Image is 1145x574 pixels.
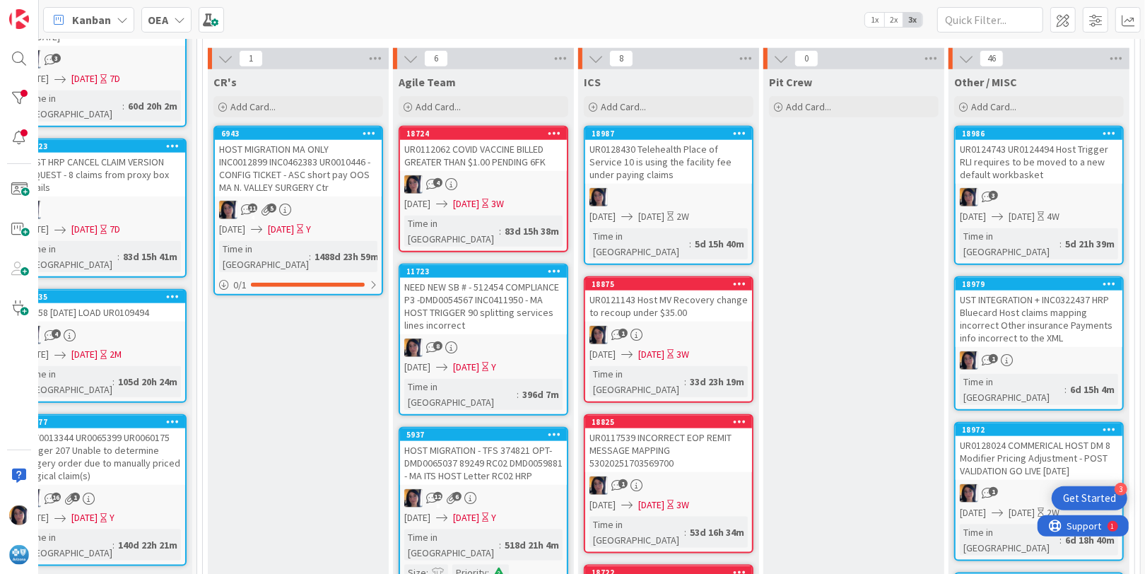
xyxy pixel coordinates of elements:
div: 18986UR0124743 UR0124494 Host Trigger RLI requires to be moved to a new default workbasket [956,127,1122,184]
div: UR0128430 Telehealth Place of Service 10 is using the facility fee under paying claims [585,140,752,184]
input: Quick Filter... [937,7,1043,33]
div: 0/1 [215,276,382,294]
div: 2W [676,209,689,224]
div: 2W [1047,505,1059,520]
div: TC [18,489,185,508]
div: 53d 16h 34m [686,525,748,540]
div: 6943 [215,127,382,140]
b: OEA [148,13,168,27]
div: TC [18,50,185,69]
div: Time in [GEOGRAPHIC_DATA] [23,241,117,272]
span: : [122,98,124,114]
a: 18987UR0128430 Telehealth Place of Service 10 is using the facility fee under paying claimsTC[DAT... [584,126,753,265]
div: 18979 [956,278,1122,291]
span: ICS [584,75,601,89]
span: : [689,236,691,252]
span: Add Card... [416,100,461,113]
div: 18635 [18,291,185,303]
div: HOST MIGRATION MA ONLY INC0012899 INC0462383 UR0010446 - CONFIG TICKET - ASC short pay OOS MA N. ... [215,140,382,197]
div: 18875UR0121143 Host MV Recovery change to recoup under $35.00 [585,278,752,322]
span: [DATE] [71,222,98,237]
img: TC [219,201,237,219]
div: Time in [GEOGRAPHIC_DATA] [589,517,684,548]
div: 18825UR0117539 INCORRECT EOP REMIT MESSAGE MAPPING 53020251703569700 [585,416,752,472]
img: TC [404,175,423,194]
div: 7D [110,71,120,86]
span: 3 [989,191,998,200]
div: 518d 21h 4m [501,537,563,553]
div: 3W [491,197,504,211]
span: [DATE] [589,209,616,224]
div: TC [400,175,567,194]
div: 11723NEED NEW SB # - 512454 COMPLIANCE P3 -DMD0054567 INC0411950 - MA HOST TRIGGER 90 splitting s... [400,265,567,334]
div: 5d 21h 39m [1062,236,1118,252]
div: 17577 [25,417,185,427]
div: UNT0013344 UR0065399 UR0060175 Trigger 207 Unable to determine surgery order due to manually pric... [18,428,185,485]
div: 18986 [962,129,1122,139]
div: TC [400,489,567,508]
div: 6943 [221,129,382,139]
div: 18986 [956,127,1122,140]
div: PT058 [DATE] LOAD UR0109494 [18,303,185,322]
div: UST INTEGRATION + INC0322437 HRP Bluecard Host claims mapping incorrect Other insurance Payments ... [956,291,1122,347]
div: Y [491,360,496,375]
span: 2x [884,13,903,27]
a: 18875UR0121143 Host MV Recovery change to recoup under $35.00TC[DATE][DATE]3WTime in [GEOGRAPHIC_... [584,276,753,403]
span: [DATE] [453,360,479,375]
div: 11723 [406,266,567,276]
div: 1 [74,6,77,17]
div: TC [585,188,752,206]
span: Pit Crew [769,75,812,89]
span: 4 [52,329,61,339]
a: 17577UNT0013344 UR0065399 UR0060175 Trigger 207 Unable to determine surgery order due to manually... [17,414,187,566]
span: [DATE] [404,510,430,525]
div: 18825 [585,416,752,428]
div: UR0112062 COVID VACCINE BILLED GREATER THAN $1.00 PENDING 6FK [400,140,567,171]
div: 7D [110,222,120,237]
div: Time in [GEOGRAPHIC_DATA] [960,228,1059,259]
div: HOST HRP CANCEL CLAIM VERSION REQUEST - 8 claims from proxy box emails [18,153,185,197]
div: Time in [GEOGRAPHIC_DATA] [589,228,689,259]
span: 16 [52,493,61,502]
a: 18986UR0124743 UR0124494 Host Trigger RLI requires to be moved to a new default workbasketTC[DATE... [954,126,1124,265]
div: TC [400,339,567,357]
span: Other / MISC [954,75,1017,89]
span: 6 [452,492,462,501]
div: 33d 23h 19m [686,374,748,389]
span: [DATE] [71,71,98,86]
span: : [1059,236,1062,252]
span: [DATE] [589,347,616,362]
div: 18979 [962,279,1122,289]
div: TC [18,201,185,219]
span: [DATE] [219,222,245,237]
div: 18635PT058 [DATE] LOAD UR0109494 [18,291,185,322]
span: Kanban [72,11,111,28]
div: 18987 [585,127,752,140]
span: [DATE] [71,347,98,362]
div: Time in [GEOGRAPHIC_DATA] [23,90,122,122]
div: 18972UR0128024 COMMERICAL HOST DM 8 Modifier Pricing Adjustment - POST VALIDATION GO LIVE [DATE] [956,423,1122,480]
div: 6d 15h 4m [1067,382,1118,397]
div: 18972 [962,425,1122,435]
span: 1 [989,487,998,496]
img: TC [589,476,608,495]
img: TC [589,326,608,344]
span: Support [30,2,64,19]
span: : [1064,382,1067,397]
span: 1 [989,354,998,363]
div: 60d 20h 2m [124,98,181,114]
span: 3 [52,54,61,63]
div: 4W [1047,209,1059,224]
div: UR0124743 UR0124494 Host Trigger RLI requires to be moved to a new default workbasket [956,140,1122,184]
div: Time in [GEOGRAPHIC_DATA] [219,241,309,272]
div: 17577UNT0013344 UR0065399 UR0060175 Trigger 207 Unable to determine surgery order due to manually... [18,416,185,485]
span: [DATE] [453,197,479,211]
div: UR0121143 Host MV Recovery change to recoup under $35.00 [585,291,752,322]
img: TC [404,489,423,508]
span: 1 [618,329,628,338]
div: 396d 7m [519,387,563,402]
span: 46 [980,50,1004,67]
div: TC [956,484,1122,503]
div: 83d 15h 38m [501,223,563,239]
img: Visit kanbanzone.com [9,9,29,29]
